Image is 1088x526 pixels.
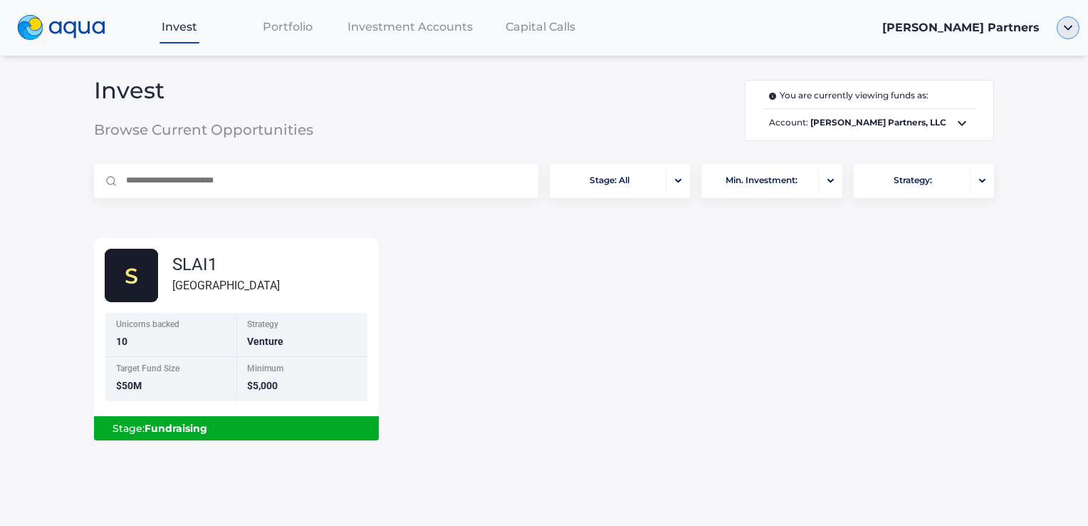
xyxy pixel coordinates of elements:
[263,20,313,33] span: Portfolio
[116,336,127,347] span: 10
[234,12,342,41] a: Portfolio
[116,380,142,391] span: $50M
[675,178,681,183] img: portfolio-arrow
[106,176,116,186] img: Magnifier
[105,249,158,302] img: Group_48618.svg
[550,164,690,198] button: Stage: Allportfolio-arrow
[247,380,278,391] span: $5,000
[1057,16,1079,39] img: ellipse
[116,364,228,376] div: Target Fund Size
[247,364,359,376] div: Minimum
[810,117,946,128] b: [PERSON_NAME] Partners, LLC
[701,164,842,198] button: Min. Investment:portfolio-arrow
[769,93,780,100] img: i.svg
[769,89,929,103] span: You are currently viewing funds as:
[506,20,575,33] span: Capital Calls
[827,178,834,183] img: portfolio-arrow
[162,20,197,33] span: Invest
[125,12,234,41] a: Invest
[172,277,280,294] div: [GEOGRAPHIC_DATA]
[94,83,394,98] span: Invest
[726,167,797,195] span: Min. Investment:
[590,167,629,195] span: Stage: All
[94,123,394,137] span: Browse Current Opportunities
[478,12,602,41] a: Capital Calls
[116,320,228,332] div: Unicorns backed
[145,422,207,435] b: Fundraising
[247,336,283,347] span: Venture
[342,12,478,41] a: Investment Accounts
[105,416,367,440] div: Stage:
[172,256,280,273] div: SLAI1
[979,178,985,183] img: portfolio-arrow
[247,320,359,332] div: Strategy
[894,167,932,195] span: Strategy:
[763,115,975,132] span: Account:
[347,20,473,33] span: Investment Accounts
[9,11,125,44] a: logo
[882,21,1040,34] span: [PERSON_NAME] Partners
[854,164,994,198] button: Strategy:portfolio-arrow
[17,15,105,41] img: logo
